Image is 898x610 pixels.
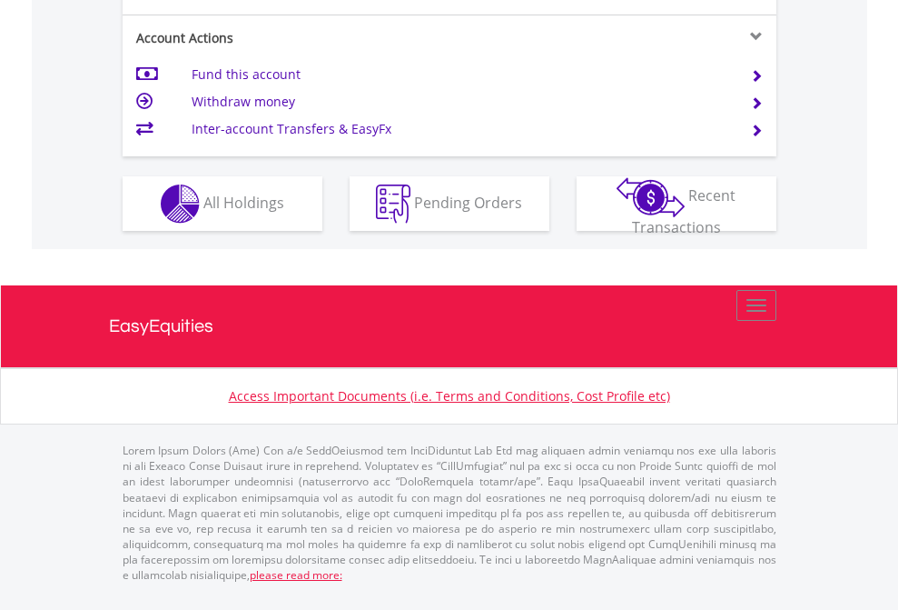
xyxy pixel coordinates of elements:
[109,285,790,367] a: EasyEquities
[192,88,728,115] td: Withdraw money
[350,176,549,231] button: Pending Orders
[123,29,449,47] div: Account Actions
[414,192,522,212] span: Pending Orders
[577,176,776,231] button: Recent Transactions
[617,177,685,217] img: transactions-zar-wht.png
[123,176,322,231] button: All Holdings
[192,61,728,88] td: Fund this account
[250,567,342,583] a: please read more:
[161,185,200,224] img: holdings-wht.png
[123,443,776,583] p: Lorem Ipsum Dolors (Ame) Con a/e SeddOeiusmod tem InciDiduntut Lab Etd mag aliquaen admin veniamq...
[229,387,670,405] a: Access Important Documents (i.e. Terms and Conditions, Cost Profile etc)
[192,115,728,143] td: Inter-account Transfers & EasyFx
[376,185,410,224] img: pending_instructions-wht.png
[203,192,284,212] span: All Holdings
